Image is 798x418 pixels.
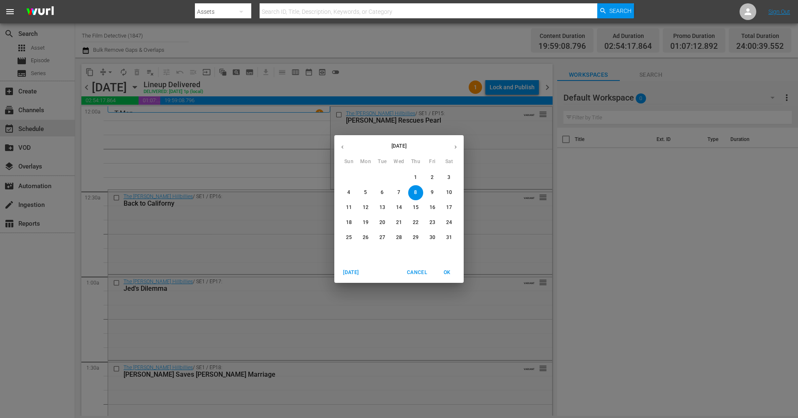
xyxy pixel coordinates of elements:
[446,189,452,196] p: 10
[363,219,369,226] p: 19
[363,204,369,211] p: 12
[413,234,419,241] p: 29
[442,230,457,245] button: 31
[5,7,15,17] span: menu
[425,185,440,200] button: 9
[346,219,352,226] p: 18
[341,268,361,277] span: [DATE]
[381,189,384,196] p: 6
[396,204,402,211] p: 14
[414,189,417,196] p: 8
[408,230,423,245] button: 29
[429,234,435,241] p: 30
[442,215,457,230] button: 24
[446,234,452,241] p: 31
[391,158,407,166] span: Wed
[447,174,450,181] p: 3
[407,268,427,277] span: Cancel
[375,230,390,245] button: 27
[431,189,434,196] p: 9
[442,200,457,215] button: 17
[341,215,356,230] button: 18
[341,230,356,245] button: 25
[425,230,440,245] button: 30
[442,170,457,185] button: 3
[609,3,631,18] span: Search
[425,170,440,185] button: 2
[341,200,356,215] button: 11
[408,185,423,200] button: 8
[391,230,407,245] button: 28
[442,185,457,200] button: 10
[364,189,367,196] p: 5
[768,8,790,15] a: Sign Out
[446,204,452,211] p: 17
[346,234,352,241] p: 25
[425,215,440,230] button: 23
[408,170,423,185] button: 1
[446,219,452,226] p: 24
[351,142,447,150] p: [DATE]
[346,204,352,211] p: 11
[358,185,373,200] button: 5
[414,174,417,181] p: 1
[442,158,457,166] span: Sat
[375,185,390,200] button: 6
[413,219,419,226] p: 22
[358,200,373,215] button: 12
[413,204,419,211] p: 15
[20,2,60,22] img: ans4CAIJ8jUAAAAAAAAAAAAAAAAAAAAAAAAgQb4GAAAAAAAAAAAAAAAAAAAAAAAAJMjXAAAAAAAAAAAAAAAAAAAAAAAAgAT5G...
[375,200,390,215] button: 13
[379,219,385,226] p: 20
[358,230,373,245] button: 26
[391,185,407,200] button: 7
[347,189,350,196] p: 4
[341,158,356,166] span: Sun
[396,219,402,226] p: 21
[434,266,460,280] button: OK
[437,268,457,277] span: OK
[408,215,423,230] button: 22
[375,215,390,230] button: 20
[379,234,385,241] p: 27
[408,200,423,215] button: 15
[429,219,435,226] p: 23
[358,158,373,166] span: Mon
[425,200,440,215] button: 16
[363,234,369,241] p: 26
[408,158,423,166] span: Thu
[396,234,402,241] p: 28
[397,189,400,196] p: 7
[358,215,373,230] button: 19
[391,200,407,215] button: 14
[379,204,385,211] p: 13
[375,158,390,166] span: Tue
[338,266,364,280] button: [DATE]
[431,174,434,181] p: 2
[425,158,440,166] span: Fri
[429,204,435,211] p: 16
[341,185,356,200] button: 4
[391,215,407,230] button: 21
[404,266,430,280] button: Cancel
